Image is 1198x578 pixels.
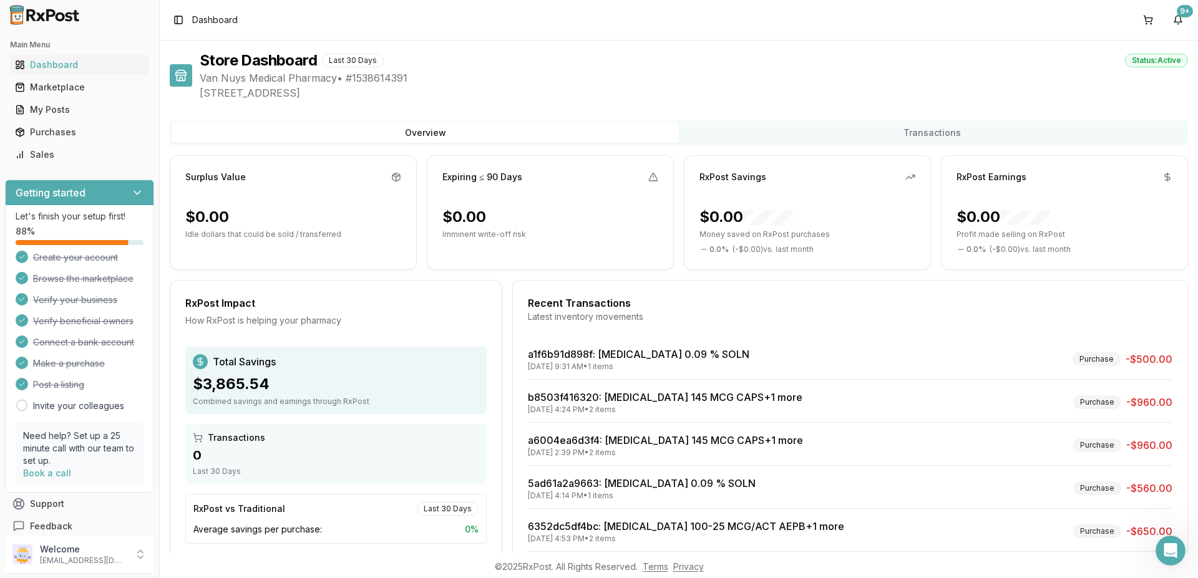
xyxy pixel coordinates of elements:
[528,434,803,446] a: a6004ea6d3f4: [MEDICAL_DATA] 145 MCG CAPS+1 more
[5,122,154,142] button: Purchases
[192,14,238,26] nav: breadcrumb
[50,25,117,34] span: [PERSON_NAME]
[442,229,658,239] p: Imminent write-off risk
[200,85,1188,100] span: [STREET_ADDRESS]
[193,503,285,515] div: RxPost vs Traditional
[528,534,844,544] div: [DATE] 4:53 PM • 2 items
[33,336,134,349] span: Connect a bank account
[193,374,479,394] div: $3,865.54
[1073,395,1121,409] div: Purchase
[957,207,1050,227] div: $0.00
[193,523,322,536] span: Average savings per purchase:
[733,244,814,254] span: ( - $0.00 ) vs. last month
[145,12,180,47] span: Close survey
[185,207,229,227] div: $0.00
[5,493,154,515] button: Support
[10,40,149,50] h2: Main Menu
[528,391,802,403] a: b8503f416320: [MEDICAL_DATA] 145 MCG CAPS+1 more
[185,171,246,183] div: Surplus Value
[5,55,154,75] button: Dashboard
[528,405,802,415] div: [DATE] 4:24 PM • 2 items
[5,515,154,537] button: Feedback
[322,54,384,67] div: Last 30 Days
[20,20,40,40] img: Profile image for Manuel
[117,25,166,34] span: from RxPost
[957,171,1026,183] div: RxPost Earnings
[5,145,154,165] button: Sales
[5,5,85,25] img: RxPost Logo
[1156,536,1186,566] iframe: Intercom live chat
[33,294,117,306] span: Verify your business
[193,397,479,407] div: Combined savings and earnings through RxPost
[1126,395,1172,410] span: -$960.00
[12,544,32,564] img: User avatar
[442,171,522,183] div: Expiring ≤ 90 Days
[23,468,71,478] a: Book a call
[957,229,1172,239] p: Profit made selling on RxPost
[10,76,149,99] a: Marketplace
[967,244,986,254] span: 0.0 %
[1126,481,1172,496] span: -$560.00
[10,99,149,121] a: My Posts
[185,229,401,239] p: Idle dollars that could be sold / transferred
[990,244,1071,254] span: ( - $0.00 ) vs. last month
[172,123,679,143] button: Overview
[193,446,479,464] div: 0
[33,251,118,264] span: Create your account
[33,272,134,285] span: Browse the marketplace
[5,100,154,120] button: My Posts
[673,561,704,572] a: Privacy
[528,311,1172,323] div: Latest inventory movements
[10,54,149,76] a: Dashboard
[33,315,134,327] span: Verify beneficial owners
[208,431,265,444] span: Transactions
[442,207,486,227] div: $0.00
[16,225,35,238] span: 88 %
[528,362,749,372] div: [DATE] 9:31 AM • 1 items
[15,148,144,161] div: Sales
[200,70,1188,85] span: Van Nuys Medical Pharmacy • # 1538614391
[1073,524,1121,538] div: Purchase
[15,126,144,138] div: Purchases
[528,491,756,501] div: [DATE] 4:14 PM • 1 items
[23,430,136,467] p: Need help? Set up a 25 minute call with our team to set up.
[1126,524,1172,539] span: -$650.00
[1126,352,1172,367] span: -$500.00
[33,400,124,412] a: Invite your colleagues
[699,229,915,239] p: Money saved on RxPost purchases
[417,502,479,516] div: Last 30 Days
[1168,10,1188,30] button: 9+
[699,171,766,183] div: RxPost Savings
[192,14,238,26] span: Dashboard
[15,59,144,71] div: Dashboard
[40,543,127,556] p: Welcome
[10,121,149,143] a: Purchases
[1073,438,1121,452] div: Purchase
[15,81,144,94] div: Marketplace
[528,348,749,360] a: a1f6b91d898f: [MEDICAL_DATA] 0.09 % SOLN
[15,104,144,116] div: My Posts
[185,314,487,327] div: How RxPost is helping your pharmacy
[528,477,756,489] a: 5ad61a2a9663: [MEDICAL_DATA] 0.09 % SOLN
[643,561,668,572] a: Terms
[10,143,149,166] a: Sales
[185,296,487,311] div: RxPost Impact
[679,123,1186,143] button: Transactions
[465,523,479,536] span: 0 %
[33,378,84,391] span: Post a listing
[1073,481,1121,495] div: Purchase
[699,207,793,227] div: $0.00
[5,77,154,97] button: Marketplace
[200,51,317,70] h1: Store Dashboard
[33,357,105,370] span: Make a purchase
[1126,438,1172,453] span: -$960.00
[1125,54,1188,67] div: Status: Active
[1073,352,1121,366] div: Purchase
[528,296,1172,311] div: Recent Transactions
[213,354,276,369] span: Total Savings
[528,448,803,458] div: [DATE] 2:39 PM • 2 items
[528,520,844,532] a: 6352dc5df4bc: [MEDICAL_DATA] 100-25 MCG/ACT AEPB+1 more
[30,520,72,532] span: Feedback
[16,185,85,200] h3: Getting started
[35,69,152,165] h1: Help us pick the next PMS to integrate — 10 sec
